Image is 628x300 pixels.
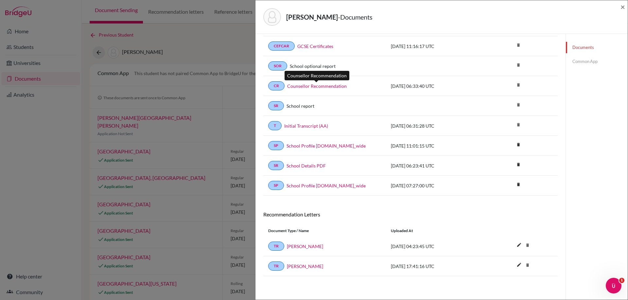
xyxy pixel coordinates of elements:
a: SR [268,101,284,110]
a: SR [268,161,284,170]
a: delete [514,161,523,169]
a: CR [268,81,285,90]
a: CEFCAR [268,41,295,51]
a: [PERSON_NAME] [287,263,323,270]
i: edit [514,240,524,250]
a: Counsellor Recommendation [287,83,347,89]
div: [DATE] 11:16:17 UTC [386,43,484,50]
a: Documents [566,42,628,53]
a: Initial Transcript (AA) [284,122,328,129]
div: [DATE] 06:33:40 UTC [386,83,484,89]
strong: [PERSON_NAME] [286,13,338,21]
span: [DATE] 17:41:16 UTC [391,263,434,269]
i: delete [514,80,523,90]
div: Document Type / Name [263,228,386,234]
button: edit [514,261,525,270]
a: SP [268,181,284,190]
i: edit [514,260,524,270]
i: delete [514,40,523,50]
div: Counsellor Recommendation [285,71,349,80]
div: [DATE] 06:23:41 UTC [386,162,484,169]
div: Uploaded at [386,228,484,234]
div: [DATE] 07:27:00 UTC [386,182,484,189]
i: delete [523,240,532,250]
button: Close [620,3,625,11]
span: [DATE] 04:23:45 UTC [391,244,434,249]
i: delete [514,160,523,169]
i: delete [514,180,523,189]
a: School Details PDF [287,162,326,169]
h6: Recommendation Letters [263,211,558,217]
a: School Profile [DOMAIN_NAME]_wide [287,182,366,189]
span: × [620,2,625,11]
div: [DATE] 11:01:15 UTC [386,142,484,149]
i: delete [514,120,523,130]
a: delete [514,181,523,189]
i: delete [514,60,523,70]
button: edit [514,241,525,250]
a: TR [268,242,284,251]
a: [PERSON_NAME] [287,243,323,250]
a: SOR [268,61,287,71]
span: - Documents [338,13,373,21]
div: [DATE] 06:31:28 UTC [386,122,484,129]
a: SP [268,141,284,150]
a: TR [268,261,284,271]
a: GCSE Certificates [297,43,333,50]
i: delete [523,260,532,270]
i: delete [514,100,523,110]
a: Common App [566,56,628,67]
a: School Profile [DOMAIN_NAME]_wide [287,142,366,149]
a: School report [287,103,314,109]
a: T [268,121,282,130]
a: School optional report [290,63,336,70]
i: delete [514,140,523,150]
iframe: Intercom live chat [606,278,621,293]
a: delete [514,141,523,150]
span: 1 [619,278,624,283]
